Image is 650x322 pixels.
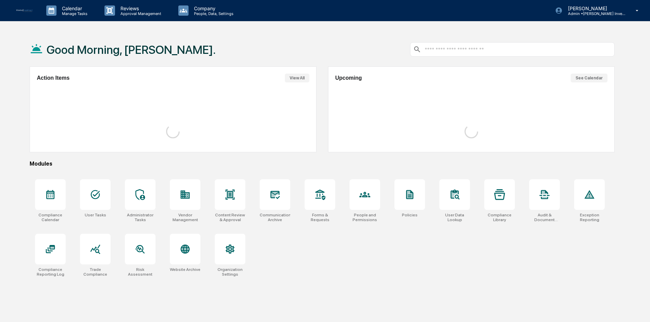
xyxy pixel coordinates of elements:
[115,11,165,16] p: Approval Management
[35,267,66,277] div: Compliance Reporting Log
[80,267,111,277] div: Trade Compliance
[30,160,615,167] div: Modules
[350,213,380,222] div: People and Permissions
[16,9,33,12] img: logo
[529,213,560,222] div: Audit & Document Logs
[125,267,156,277] div: Risk Assessment
[484,213,515,222] div: Compliance Library
[402,213,418,217] div: Policies
[56,5,91,11] p: Calendar
[285,74,309,82] button: View All
[563,5,626,11] p: [PERSON_NAME]
[189,11,237,16] p: People, Data, Settings
[125,213,156,222] div: Administrator Tasks
[215,213,245,222] div: Content Review & Approval
[305,213,335,222] div: Forms & Requests
[563,11,626,16] p: Admin • [PERSON_NAME] Investment Management
[189,5,237,11] p: Company
[35,213,66,222] div: Compliance Calendar
[335,75,362,81] h2: Upcoming
[37,75,69,81] h2: Action Items
[215,267,245,277] div: Organization Settings
[115,5,165,11] p: Reviews
[571,74,607,82] button: See Calendar
[56,11,91,16] p: Manage Tasks
[574,213,605,222] div: Exception Reporting
[260,213,290,222] div: Communications Archive
[439,213,470,222] div: User Data Lookup
[47,43,216,57] h1: Good Morning, [PERSON_NAME].
[170,267,200,272] div: Website Archive
[170,213,200,222] div: Vendor Management
[85,213,106,217] div: User Tasks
